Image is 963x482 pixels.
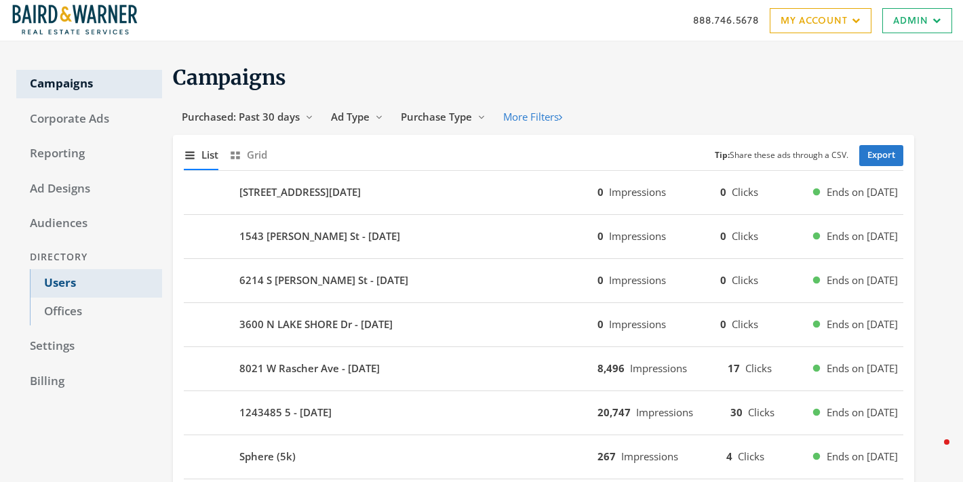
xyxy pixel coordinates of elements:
b: 8021 W Rascher Ave - [DATE] [239,361,380,376]
button: More Filters [494,104,571,129]
b: Sphere (5k) [239,449,296,464]
span: Ends on [DATE] [827,405,898,420]
img: Adwerx [11,3,139,37]
span: Impressions [636,405,693,419]
b: 8,496 [597,361,625,375]
span: List [201,147,218,163]
span: Clicks [745,361,772,375]
span: Clicks [732,317,758,331]
span: Ends on [DATE] [827,184,898,200]
a: Audiences [16,209,162,238]
b: 20,747 [597,405,631,419]
a: Admin [882,8,952,33]
span: Clicks [748,405,774,419]
span: Clicks [732,185,758,199]
div: Directory [16,245,162,270]
b: 0 [720,273,726,287]
a: Export [859,145,903,166]
button: Purchase Type [392,104,494,129]
b: 3600 N LAKE SHORE Dr - [DATE] [239,317,393,332]
span: Ends on [DATE] [827,273,898,288]
button: [STREET_ADDRESS][DATE]0Impressions0ClicksEnds on [DATE] [184,176,903,209]
a: Corporate Ads [16,105,162,134]
span: Grid [247,147,267,163]
small: Share these ads through a CSV. [715,149,848,162]
b: 30 [730,405,743,419]
span: Impressions [630,361,687,375]
button: Ad Type [322,104,392,129]
button: 3600 N LAKE SHORE Dr - [DATE]0Impressions0ClicksEnds on [DATE] [184,308,903,341]
b: 0 [597,273,604,287]
span: Ad Type [331,110,370,123]
span: Clicks [738,449,764,463]
span: Ends on [DATE] [827,317,898,332]
button: Purchased: Past 30 days [173,104,322,129]
b: 0 [720,229,726,243]
span: Impressions [609,317,666,331]
a: Reporting [16,140,162,168]
b: 0 [597,317,604,331]
button: 6214 S [PERSON_NAME] St - [DATE]0Impressions0ClicksEnds on [DATE] [184,264,903,297]
b: 0 [597,229,604,243]
b: 1243485 5 - [DATE] [239,405,332,420]
span: Clicks [732,229,758,243]
span: Impressions [609,229,666,243]
span: Purchased: Past 30 days [182,110,300,123]
a: My Account [770,8,871,33]
a: Ad Designs [16,175,162,203]
button: Sphere (5k)267Impressions4ClicksEnds on [DATE] [184,441,903,473]
span: Campaigns [173,64,286,90]
span: Impressions [609,273,666,287]
b: 0 [597,185,604,199]
button: 1543 [PERSON_NAME] St - [DATE]0Impressions0ClicksEnds on [DATE] [184,220,903,253]
span: Impressions [621,449,678,463]
a: Campaigns [16,70,162,98]
span: Impressions [609,185,666,199]
span: Ends on [DATE] [827,361,898,376]
button: List [184,140,218,169]
b: Tip: [715,149,730,161]
a: Settings [16,332,162,361]
b: 1543 [PERSON_NAME] St - [DATE] [239,228,400,244]
iframe: Intercom live chat [917,436,949,468]
a: Users [30,269,162,298]
span: Ends on [DATE] [827,449,898,464]
a: Billing [16,367,162,396]
button: 1243485 5 - [DATE]20,747Impressions30ClicksEnds on [DATE] [184,397,903,429]
a: Offices [30,298,162,326]
b: 4 [726,449,732,463]
b: 0 [720,317,726,331]
a: 888.746.5678 [693,13,759,27]
span: Ends on [DATE] [827,228,898,244]
span: Clicks [732,273,758,287]
b: 6214 S [PERSON_NAME] St - [DATE] [239,273,408,288]
b: 267 [597,449,616,463]
span: Purchase Type [401,110,472,123]
b: 17 [728,361,740,375]
button: 8021 W Rascher Ave - [DATE]8,496Impressions17ClicksEnds on [DATE] [184,353,903,385]
button: Grid [229,140,267,169]
b: [STREET_ADDRESS][DATE] [239,184,361,200]
b: 0 [720,185,726,199]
